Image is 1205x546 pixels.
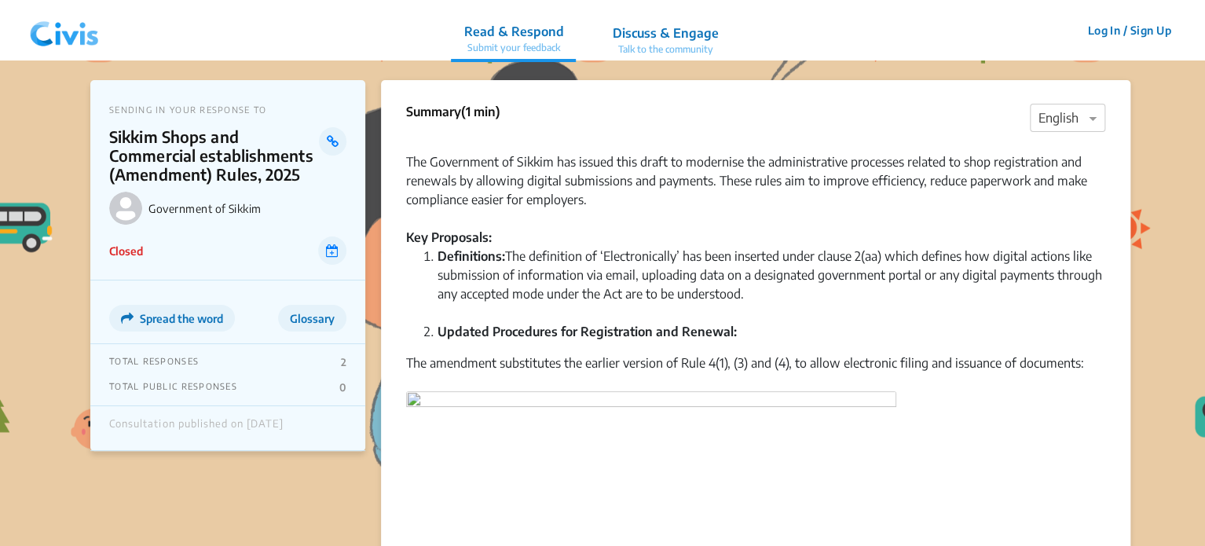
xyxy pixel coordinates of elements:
p: Closed [109,243,143,259]
p: SENDING IN YOUR RESPONSE TO [109,104,346,115]
span: (1 min) [461,104,500,119]
strong: Key Proposals: [406,229,492,245]
span: Glossary [290,312,335,325]
p: Government of Sikkim [148,202,346,215]
button: Glossary [278,305,346,332]
p: 2 [341,356,346,368]
p: Submit your feedback [463,41,563,55]
div: Consultation published on [DATE] [109,418,284,438]
button: Spread the word [109,305,235,332]
p: Sikkim Shops and Commercial establishments (Amendment) Rules, 2025 [109,127,319,184]
p: TOTAL RESPONSES [109,356,199,368]
strong: Updated Procedures for Registration and Renewal: [438,324,737,339]
p: Talk to the community [612,42,718,57]
img: Government of Sikkim logo [109,192,142,225]
p: Discuss & Engage [612,24,718,42]
span: Spread the word [140,312,223,325]
div: The Government of Sikkim has issued this draft to modernise the administrative processes related ... [406,134,1105,209]
img: navlogo.png [24,7,105,54]
p: TOTAL PUBLIC RESPONSES [109,381,237,394]
div: The amendment substitutes the earlier version of Rule 4(1), (3) and (4), to allow electronic fili... [406,354,1105,391]
li: The definition of ‘Electronically’ has been inserted under clause 2(aa) which defines how digital... [438,247,1105,322]
p: 0 [339,381,346,394]
p: Read & Respond [463,22,563,41]
button: Log In / Sign Up [1077,18,1181,42]
p: Summary [406,102,500,121]
strong: Definitions: [438,248,505,264]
